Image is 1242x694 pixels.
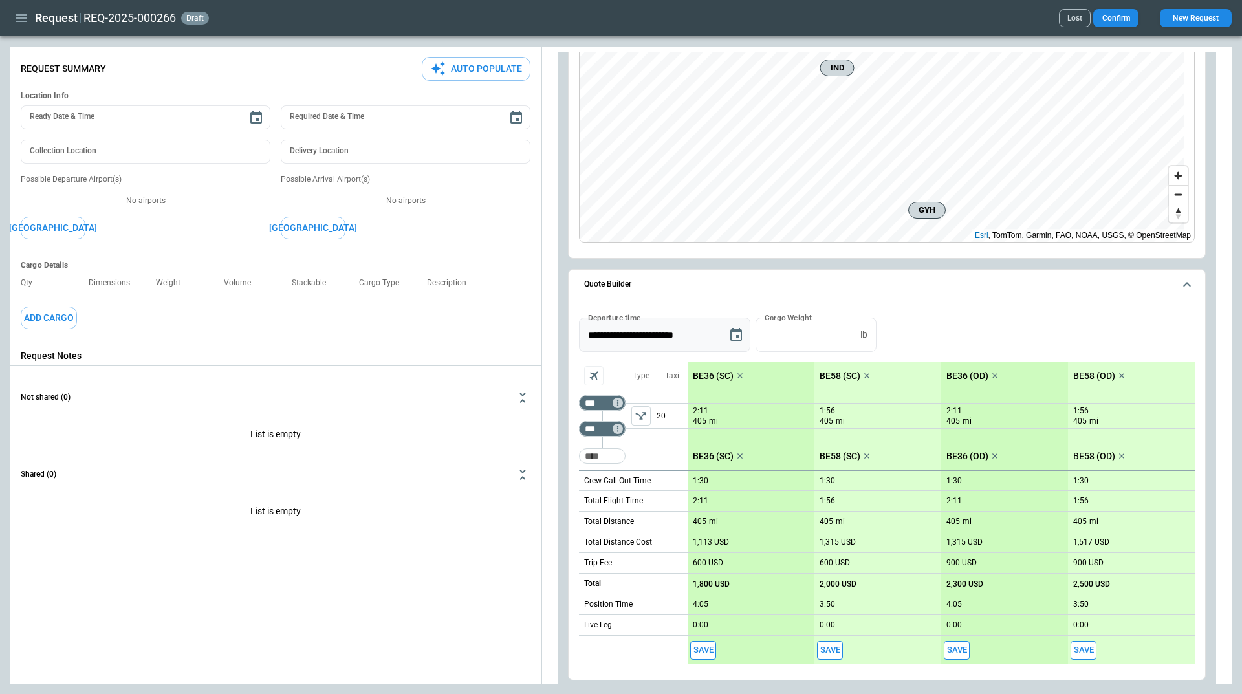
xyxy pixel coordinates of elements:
button: Zoom out [1169,185,1188,204]
button: Auto Populate [422,57,530,81]
p: BE36 (SC) [693,371,734,382]
p: 1:30 [820,476,835,486]
p: 2:11 [946,496,962,506]
button: Save [817,641,843,660]
p: Type [633,371,649,382]
h6: Not shared (0) [21,393,71,402]
p: 3:50 [1073,600,1089,609]
button: Save [690,641,716,660]
span: Save this aircraft quote and copy details to clipboard [817,641,843,660]
p: 0:00 [946,620,962,630]
p: mi [709,516,718,527]
button: Choose date [243,105,269,131]
p: 1:30 [946,476,962,486]
p: 4:05 [693,600,708,609]
h2: REQ-2025-000266 [83,10,176,26]
p: 1,517 USD [1073,537,1109,547]
p: 1:30 [1073,476,1089,486]
p: Trip Fee [584,558,612,569]
p: Taxi [665,371,679,382]
button: Quote Builder [579,270,1195,299]
p: Volume [224,278,261,288]
span: Aircraft selection [584,366,604,385]
p: Crew Call Out Time [584,475,651,486]
p: mi [836,516,845,527]
p: mi [1089,516,1098,527]
h6: Total [584,580,601,588]
p: 20 [657,404,688,428]
p: Stackable [292,278,336,288]
p: BE58 (SC) [820,451,860,462]
button: Confirm [1093,9,1138,27]
p: Request Summary [21,63,106,74]
div: Quote Builder [579,318,1195,664]
button: Save [944,641,970,660]
p: Total Distance [584,516,634,527]
label: Cargo Weight [765,312,812,323]
p: Total Flight Time [584,495,643,506]
p: 600 USD [820,558,850,568]
button: Add Cargo [21,307,77,329]
p: Possible Departure Airport(s) [21,174,270,185]
p: BE58 (SC) [820,371,860,382]
a: Esri [975,231,988,240]
h1: Request [35,10,78,26]
h6: Cargo Details [21,261,530,270]
p: 405 [946,517,960,526]
h6: Quote Builder [584,280,631,288]
p: Total Distance Cost [584,537,652,548]
p: mi [963,516,972,527]
label: Departure time [588,312,641,323]
span: GYH [914,204,940,217]
p: mi [709,416,718,427]
div: scrollable content [688,362,1195,664]
span: Save this aircraft quote and copy details to clipboard [1071,641,1096,660]
p: 405 [820,416,833,427]
p: 600 USD [693,558,723,568]
span: Save this aircraft quote and copy details to clipboard [944,641,970,660]
p: 1:56 [1073,406,1089,416]
p: Weight [156,278,191,288]
p: mi [963,416,972,427]
p: No airports [281,195,530,206]
p: 1,315 USD [820,537,856,547]
p: Possible Arrival Airport(s) [281,174,530,185]
p: 0:00 [693,620,708,630]
div: Too short [579,421,626,437]
button: [GEOGRAPHIC_DATA] [281,217,345,239]
p: 3:50 [820,600,835,609]
span: IND [826,61,849,74]
button: Shared (0) [21,459,530,490]
div: , TomTom, Garmin, FAO, NOAA, USGS, © OpenStreetMap [975,229,1191,242]
p: 2:11 [946,406,962,416]
p: 405 [820,517,833,526]
p: 1:56 [820,496,835,506]
p: 1:56 [820,406,835,416]
p: BE58 (OD) [1073,371,1115,382]
p: 2,300 USD [946,580,983,589]
button: Reset bearing to north [1169,204,1188,222]
p: Live Leg [584,620,612,631]
p: lb [860,329,867,340]
p: List is empty [21,490,530,536]
p: No airports [21,195,270,206]
canvas: Map [580,36,1184,243]
h6: Location Info [21,91,530,101]
h6: Shared (0) [21,470,56,479]
div: Not found [579,395,626,411]
button: Save [1071,641,1096,660]
button: Lost [1059,9,1091,27]
p: BE36 (OD) [946,451,988,462]
div: Not shared (0) [21,490,530,536]
p: 1,315 USD [946,537,983,547]
p: 1,113 USD [693,537,729,547]
p: BE36 (OD) [946,371,988,382]
p: 2:11 [693,496,708,506]
button: New Request [1160,9,1232,27]
p: 405 [946,416,960,427]
span: Save this aircraft quote and copy details to clipboard [690,641,716,660]
p: 0:00 [1073,620,1089,630]
button: left aligned [631,406,651,426]
p: Dimensions [89,278,140,288]
p: 405 [693,416,706,427]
